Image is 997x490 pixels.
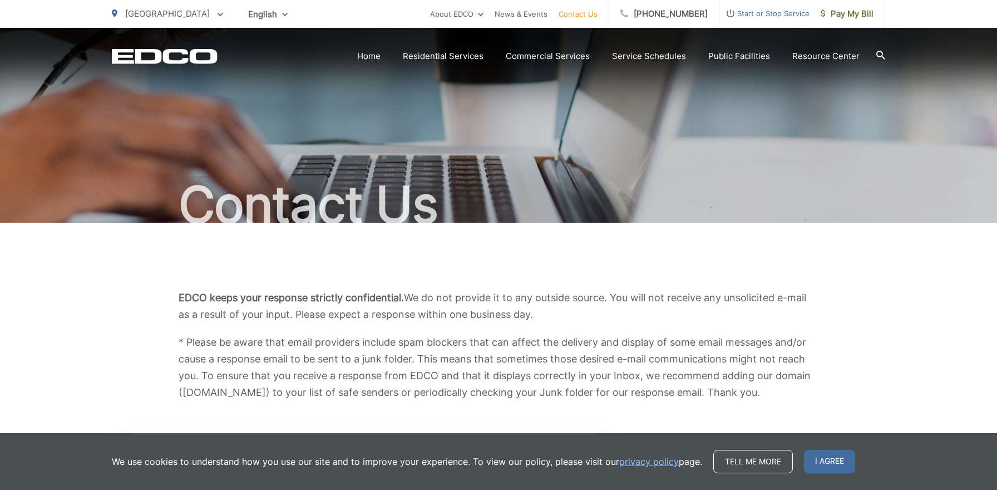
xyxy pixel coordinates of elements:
h1: Contact Us [112,177,885,233]
a: privacy policy [619,455,679,468]
span: Pay My Bill [821,7,873,21]
a: Home [357,50,381,63]
a: Contact Us [559,7,598,21]
span: [GEOGRAPHIC_DATA] [125,8,210,19]
a: News & Events [495,7,547,21]
a: Service Schedules [612,50,686,63]
b: EDCO keeps your response strictly confidential. [179,292,404,303]
span: I agree [804,450,855,473]
p: * Please be aware that email providers include spam blockers that can affect the delivery and dis... [179,334,818,401]
a: Resource Center [792,50,860,63]
a: Commercial Services [506,50,590,63]
a: Residential Services [403,50,483,63]
span: English [240,4,296,24]
p: We use cookies to understand how you use our site and to improve your experience. To view our pol... [112,455,702,468]
a: About EDCO [430,7,483,21]
p: We do not provide it to any outside source. You will not receive any unsolicited e-mail as a resu... [179,290,818,323]
a: Tell me more [713,450,793,473]
a: Public Facilities [708,50,770,63]
a: EDCD logo. Return to the homepage. [112,48,218,64]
